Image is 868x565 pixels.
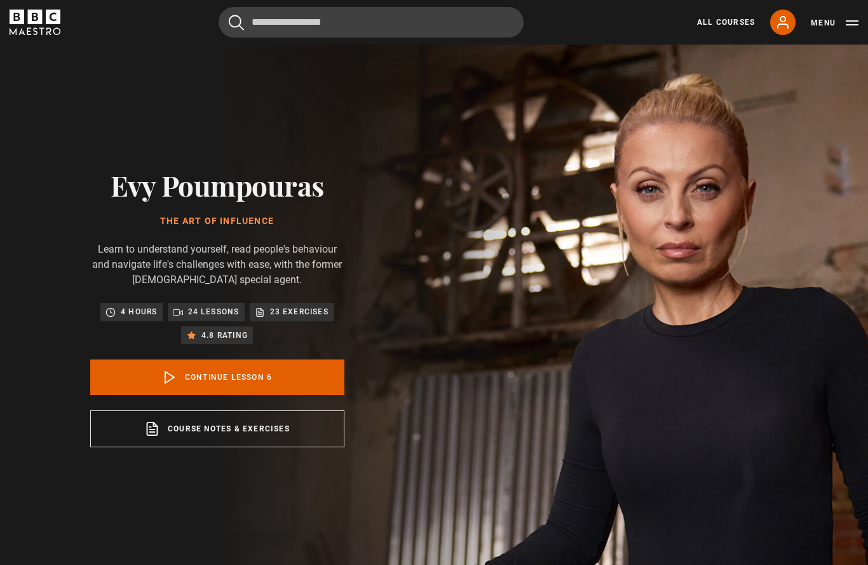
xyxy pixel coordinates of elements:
[90,216,344,227] h1: The Art of Influence
[10,10,60,35] svg: BBC Maestro
[270,305,329,318] p: 23 exercises
[229,15,244,31] button: Submit the search query
[121,305,157,318] p: 4 hours
[188,305,240,318] p: 24 lessons
[90,359,344,395] a: Continue lesson 6
[219,7,524,38] input: Search
[201,329,248,342] p: 4.8 rating
[90,169,344,201] h2: Evy Poumpouras
[697,17,755,28] a: All Courses
[90,410,344,447] a: Course notes & exercises
[90,242,344,288] p: Learn to understand yourself, read people's behaviour and navigate life's challenges with ease, w...
[811,17,858,29] button: Toggle navigation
